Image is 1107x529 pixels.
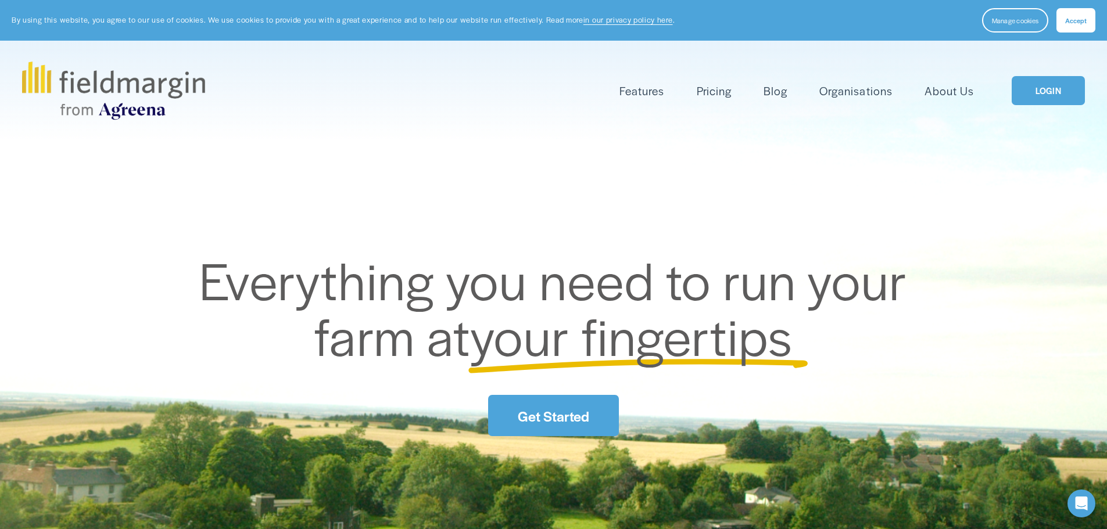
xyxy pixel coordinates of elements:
[619,81,664,100] a: folder dropdown
[619,82,664,99] span: Features
[583,15,673,25] a: in our privacy policy here
[22,62,205,120] img: fieldmargin.com
[925,81,974,100] a: About Us
[12,15,675,26] p: By using this website, you agree to our use of cookies. We use cookies to provide you with a grea...
[819,81,892,100] a: Organisations
[1056,8,1095,33] button: Accept
[470,298,793,371] span: your fingertips
[1065,16,1087,25] span: Accept
[488,395,618,436] a: Get Started
[992,16,1038,25] span: Manage cookies
[764,81,787,100] a: Blog
[697,81,732,100] a: Pricing
[1012,76,1085,106] a: LOGIN
[1067,490,1095,517] div: Open Intercom Messenger
[199,243,919,371] span: Everything you need to run your farm at
[982,8,1048,33] button: Manage cookies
